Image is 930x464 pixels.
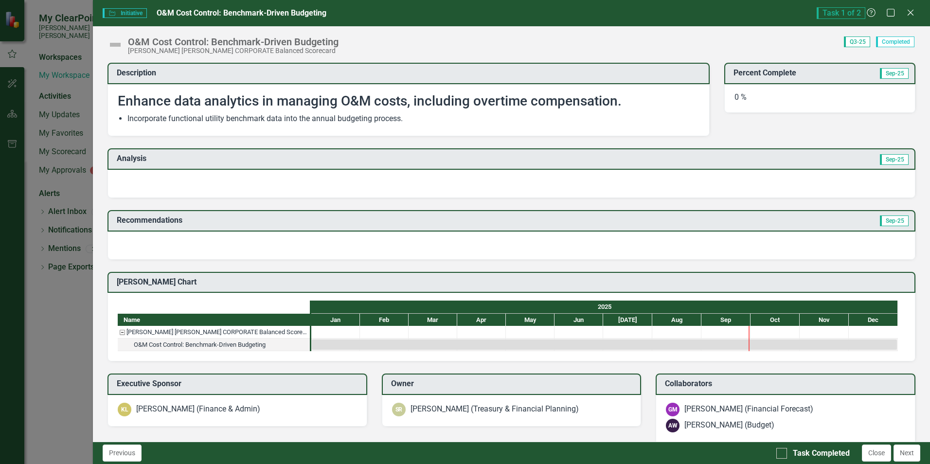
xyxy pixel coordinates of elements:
div: O&M Cost Control: Benchmark-Driven Budgeting [128,36,339,47]
div: [PERSON_NAME] (Treasury & Financial Planning) [411,404,579,415]
span: Task 1 of 2 [817,7,865,19]
div: KL [118,403,131,416]
div: Dec [849,314,898,326]
span: O&M Cost Control: Benchmark-Driven Budgeting [157,8,326,18]
div: Task: Santee Cooper CORPORATE Balanced Scorecard Start date: 2025-01-01 End date: 2025-01-02 [118,326,310,339]
div: O&M Cost Control: Benchmark-Driven Budgeting [134,339,266,351]
div: Mar [409,314,457,326]
div: Nov [800,314,849,326]
div: Name [118,314,310,326]
div: May [506,314,554,326]
button: Close [862,445,891,462]
div: O&M Cost Control: Benchmark-Driven Budgeting [118,339,310,351]
div: Apr [457,314,506,326]
span: Initiative [103,8,146,18]
div: Oct [751,314,800,326]
div: Jun [554,314,603,326]
div: 2025 [311,301,898,313]
div: Santee Cooper CORPORATE Balanced Scorecard [118,326,310,339]
h3: Percent Complete [733,69,853,77]
div: Aug [652,314,701,326]
div: [PERSON_NAME] (Budget) [684,420,774,431]
div: GM [666,403,680,416]
div: Feb [360,314,409,326]
h3: Analysis [117,154,513,163]
div: Task: Start date: 2025-01-01 End date: 2025-12-31 [118,339,310,351]
h3: Owner [391,379,636,388]
button: Previous [103,445,142,462]
span: Sep-25 [880,154,909,165]
div: [PERSON_NAME] (Finance & Admin) [136,404,260,415]
h3: Description [117,69,704,77]
img: Not Defined [107,37,123,53]
div: 0 % [724,84,915,113]
span: Completed [876,36,914,47]
div: [PERSON_NAME] [PERSON_NAME] CORPORATE Balanced Scorecard [126,326,307,339]
div: Jan [311,314,360,326]
div: Sep [701,314,751,326]
h3: Recommendations [117,216,663,225]
span: Sep-25 [880,215,909,226]
button: Next [894,445,920,462]
li: Incorporate functional utility benchmark data into the annual budgeting process. [127,113,699,125]
div: [PERSON_NAME] [PERSON_NAME] CORPORATE Balanced Scorecard [128,47,339,54]
div: Jul [603,314,652,326]
h3: Executive Sponsor [117,379,361,388]
div: Task: Start date: 2025-01-01 End date: 2025-12-31 [312,339,897,350]
span: Q3-25 [844,36,870,47]
div: Task Completed [793,448,850,459]
div: [PERSON_NAME] (Financial Forecast) [684,404,813,415]
div: AW [666,419,680,432]
h3: [PERSON_NAME] Chart [117,278,910,286]
span: Sep-25 [880,68,909,79]
div: SR [392,403,406,416]
h2: Enhance data analytics in managing O&M costs, including overtime compensation. [118,94,699,109]
h3: Collaborators [665,379,910,388]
